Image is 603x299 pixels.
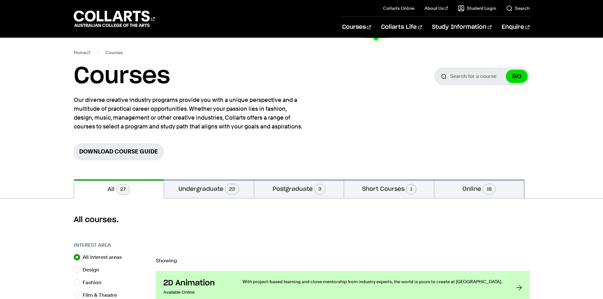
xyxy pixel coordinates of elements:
button: Short Courses1 [344,179,434,198]
p: Our diverse creative industry programs provide you with a unique perspective and a multitude of p... [74,96,305,131]
a: About Us [424,5,448,11]
span: 27 [116,184,130,195]
a: Collarts Life [381,17,422,38]
input: Search for a course [435,68,530,85]
a: Collarts Online [383,5,414,11]
p: With project-based learning and close mentorship from industry experts, the world is yours to cre... [242,278,504,285]
span: 16 [483,184,496,195]
p: Showing [156,258,530,263]
button: All27 [74,179,164,198]
button: Undergraduate23 [164,179,254,198]
span: 23 [225,184,239,195]
button: Online16 [434,179,524,198]
button: Postgraduate3 [254,179,344,198]
a: Download Course Guide [74,144,163,159]
button: GO [506,70,528,83]
a: Search [506,5,530,11]
label: Design [83,265,104,274]
label: All interest areas [83,253,127,262]
a: Study Information [432,17,492,38]
span: 3 [314,184,325,195]
a: Student Login [458,5,496,11]
h2: All courses. [74,215,530,225]
a: Enquire [502,17,529,38]
span: 1 [406,184,416,195]
a: Home [74,48,91,57]
h3: Interest Area [74,241,149,249]
span: Courses [105,48,123,57]
h3: 2D Animation [163,278,230,288]
h1: Courses [74,62,170,90]
label: Fashion [83,278,107,287]
a: Courses [342,17,371,38]
p: Available Online [163,288,230,297]
div: Go to homepage [74,10,155,28]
